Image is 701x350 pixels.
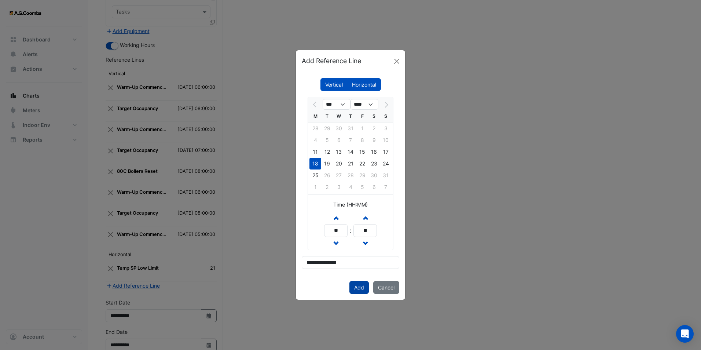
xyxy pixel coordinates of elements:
[323,99,350,110] select: Select month
[349,281,369,294] button: Add
[345,146,356,158] div: Thursday, August 14, 2025
[302,56,361,66] h5: Add Reference Line
[345,110,356,122] div: T
[348,226,353,235] div: :
[368,110,380,122] div: S
[321,110,333,122] div: T
[353,224,377,237] input: Minutes
[356,146,368,158] div: Friday, August 15, 2025
[309,110,321,122] div: M
[321,158,333,169] div: 19
[380,158,392,169] div: Sunday, August 24, 2025
[309,169,321,181] div: 25
[321,158,333,169] div: Tuesday, August 19, 2025
[356,158,368,169] div: Friday, August 22, 2025
[333,146,345,158] div: 13
[333,146,345,158] div: Wednesday, August 13, 2025
[321,146,333,158] div: 12
[350,99,378,110] select: Select year
[309,146,321,158] div: 11
[345,158,356,169] div: Thursday, August 21, 2025
[380,146,392,158] div: Sunday, August 17, 2025
[356,146,368,158] div: 15
[309,158,321,169] div: 18
[368,158,380,169] div: 23
[345,146,356,158] div: 14
[309,169,321,181] div: Monday, August 25, 2025
[368,146,380,158] div: 16
[345,158,356,169] div: 21
[380,158,392,169] div: 24
[320,78,348,91] label: Vertical
[321,146,333,158] div: Tuesday, August 12, 2025
[373,281,399,294] button: Cancel
[333,158,345,169] div: Wednesday, August 20, 2025
[356,158,368,169] div: 22
[333,110,345,122] div: W
[380,146,392,158] div: 17
[391,56,402,67] button: Close
[676,325,694,343] div: Open Intercom Messenger
[333,201,368,208] label: Time (HH:MM)
[324,224,348,237] input: Hours
[333,158,345,169] div: 20
[368,146,380,158] div: Saturday, August 16, 2025
[309,146,321,158] div: Monday, August 11, 2025
[380,110,392,122] div: S
[309,158,321,169] div: Monday, August 18, 2025
[347,78,381,91] label: Horizontal
[368,158,380,169] div: Saturday, August 23, 2025
[356,110,368,122] div: F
